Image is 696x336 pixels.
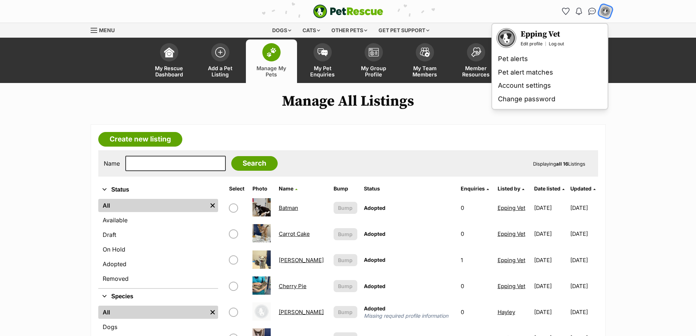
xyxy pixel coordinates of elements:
a: Dogs [98,320,218,333]
th: Status [361,183,457,195]
a: Adopted [98,257,218,271]
img: pet-enquiries-icon-7e3ad2cf08bfb03b45e93fb7055b45f3efa6380592205ae92323e6603595dc1f.svg [317,48,328,56]
a: Name [279,185,297,192]
td: [DATE] [570,248,597,273]
div: Status [98,197,218,288]
button: Species [98,292,218,301]
img: dashboard-icon-eb2f2d2d3e046f16d808141f083e7271f6b2e854fb5c12c21221c1fb7104beca.svg [164,47,174,57]
button: Bump [334,254,357,266]
img: member-resources-icon-8e73f808a243e03378d46382f2149f9095a855e16c252ad45f914b54edf8863c.svg [471,47,481,57]
a: Epping Vet [498,257,525,264]
div: Get pet support [373,23,434,38]
th: Photo [250,183,275,195]
a: Member Resources [450,39,502,83]
span: Manage My Pets [255,65,288,78]
label: Name [104,160,120,167]
a: Edit profile [521,41,543,47]
td: 0 [458,299,494,325]
span: Adopted [364,305,385,312]
a: Create new listing [98,132,182,147]
span: Name [279,185,293,192]
a: All [98,306,207,319]
span: Bump [338,282,353,290]
th: Bump [331,183,360,195]
span: Add a Pet Listing [204,65,237,78]
div: Dogs [267,23,296,38]
a: All [98,199,207,212]
a: Pet alert matches [495,66,605,79]
button: Bump [334,202,357,214]
span: Adopted [364,257,385,263]
a: Cherry Pie [279,283,307,290]
span: Bump [338,308,353,316]
img: group-profile-icon-3fa3cf56718a62981997c0bc7e787c4b2cf8bcc04b72c1350f741eb67cf2f40e.svg [369,48,379,57]
img: add-pet-listing-icon-0afa8454b4691262ce3f59096e99ab1cd57d4a30225e0717b998d2c9b9846f56.svg [215,47,225,57]
img: logo-e224e6f780fb5917bec1dbf3a21bbac754714ae5b6737aabdf751b685950b380.svg [313,4,383,18]
a: Menu [91,23,120,36]
img: Daryl [252,302,271,321]
input: Search [231,156,278,171]
a: Log out [549,41,564,47]
td: 1 [458,248,494,273]
img: chat-41dd97257d64d25036548639549fe6c8038ab92f7586957e7f3b1b290dea8141.svg [588,8,596,15]
td: [DATE] [570,195,597,220]
a: My Team Members [399,39,450,83]
td: [DATE] [570,221,597,246]
img: notifications-46538b983faf8c2785f20acdc204bb7945ddae34d4c08c2a6579f10ce5e182be.svg [576,8,582,15]
a: Your profile [521,29,564,39]
span: Member Resources [460,65,492,78]
img: manage-my-pets-icon-02211641906a0b7f246fdf0571729dbe1e7629f14944591b6c1af311fb30b64b.svg [266,48,277,57]
a: Updated [570,185,596,192]
span: Displaying Listings [533,161,585,167]
span: Bump [338,230,353,238]
button: Status [98,185,218,195]
span: My Pet Enquiries [306,65,339,78]
td: [DATE] [531,299,570,325]
a: Removed [98,272,218,285]
div: Cats [297,23,325,38]
a: Add a Pet Listing [195,39,246,83]
span: Adopted [364,205,385,211]
a: My Group Profile [348,39,399,83]
a: Epping Vet [498,204,525,211]
span: My Rescue Dashboard [153,65,186,78]
a: My Pet Enquiries [297,39,348,83]
td: [DATE] [531,273,570,299]
a: On Hold [98,243,218,256]
td: [DATE] [570,299,597,325]
img: team-members-icon-5396bd8760b3fe7c0b43da4ab00e1e3bb1a5d9ba89233759b79545d2d3fc5d0d.svg [420,48,430,57]
td: 0 [458,195,494,220]
a: Available [98,214,218,227]
span: Bump [338,256,353,264]
a: Hayley [498,309,515,316]
td: [DATE] [570,273,597,299]
td: [DATE] [531,248,570,273]
img: Epping Vet profile pic [497,29,516,47]
a: Listed by [498,185,524,192]
button: Bump [334,306,357,318]
a: My Rescue Dashboard [144,39,195,83]
button: Bump [334,280,357,292]
button: Bump [334,228,357,240]
span: Updated [570,185,592,192]
a: [PERSON_NAME] [279,309,324,316]
h3: Epping Vet [521,29,564,39]
a: Epping Vet [498,283,525,290]
td: [DATE] [531,195,570,220]
a: Account settings [495,79,605,93]
a: Date listed [534,185,564,192]
img: Epping Vet profile pic [601,7,610,16]
a: Change password [495,93,605,106]
a: Carrot Cake [279,230,310,237]
button: Notifications [573,5,585,17]
span: translation missing: en.admin.listings.index.attributes.enquiries [461,185,485,192]
a: Batman [279,204,298,211]
th: Select [226,183,249,195]
td: [DATE] [531,221,570,246]
a: Conversations [586,5,598,17]
button: My account [598,4,613,19]
span: Menu [99,27,115,33]
span: Date listed [534,185,560,192]
a: Your profile [497,28,516,48]
td: 0 [458,273,494,299]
